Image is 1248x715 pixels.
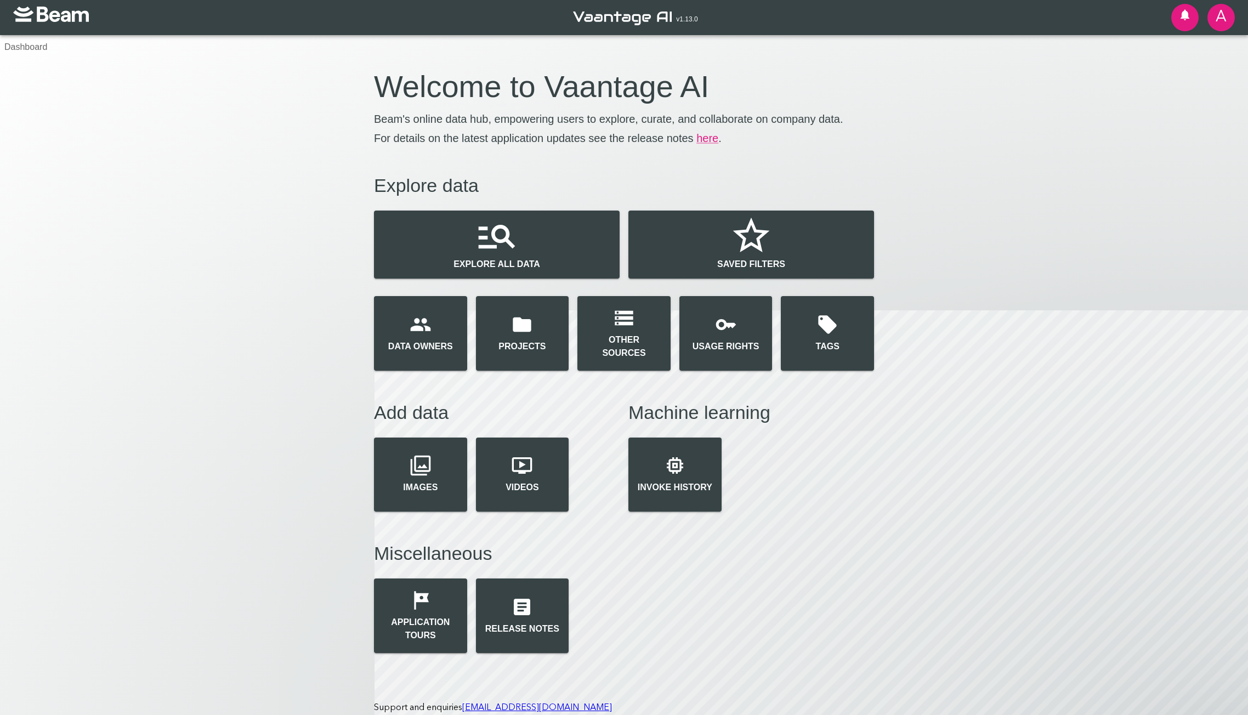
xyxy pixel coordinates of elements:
p: Release Notes [485,622,559,635]
p: Explore all data [453,258,540,271]
p: Videos [506,481,538,494]
p: Saved filters [717,258,785,271]
a: [EMAIL_ADDRESS][DOMAIN_NAME] [462,703,612,712]
button: Videos [476,438,569,512]
button: Invoke history [628,438,722,512]
span: v 1.13.0 [676,14,697,25]
button: a [1207,4,1235,31]
p: Application Tours [383,616,458,642]
p: Images [403,481,438,494]
button: Application Tours [374,578,467,653]
p: Usage Rights [693,340,759,353]
button: Release Notes [476,578,569,653]
button: Data Owners [374,296,467,371]
button: Tags [781,296,874,371]
button: Usage Rights [679,296,773,371]
p: Invoke history [638,481,712,494]
h6: Beam's online data hub, empowering users to explore, curate, and collaborate on company data. [374,110,874,129]
a: Dashboard [4,42,47,52]
img: vaantage_ai_logo_white-BByXeXCH.svg [573,12,672,25]
h4: Explore data [374,174,874,197]
p: Welcome to Vaantage AI [374,64,874,110]
nav: breadcrumb [4,41,1244,54]
button: Explore all data [374,211,620,279]
h6: For details on the latest application updates see the release notes . [374,129,874,148]
button: Images [374,438,467,512]
h4: Miscellaneous [374,542,620,565]
h4: Machine learning [628,401,874,424]
p: Data Owners [388,340,453,353]
img: svg+xml,%3c [13,7,89,22]
button: Projects [476,296,569,371]
button: Saved filters [628,211,874,279]
button: Other Sources [577,296,671,371]
p: Projects [498,340,546,353]
p: Other Sources [586,333,662,360]
h4: Add data [374,401,620,424]
p: Tags [816,340,839,353]
a: here [696,132,718,144]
